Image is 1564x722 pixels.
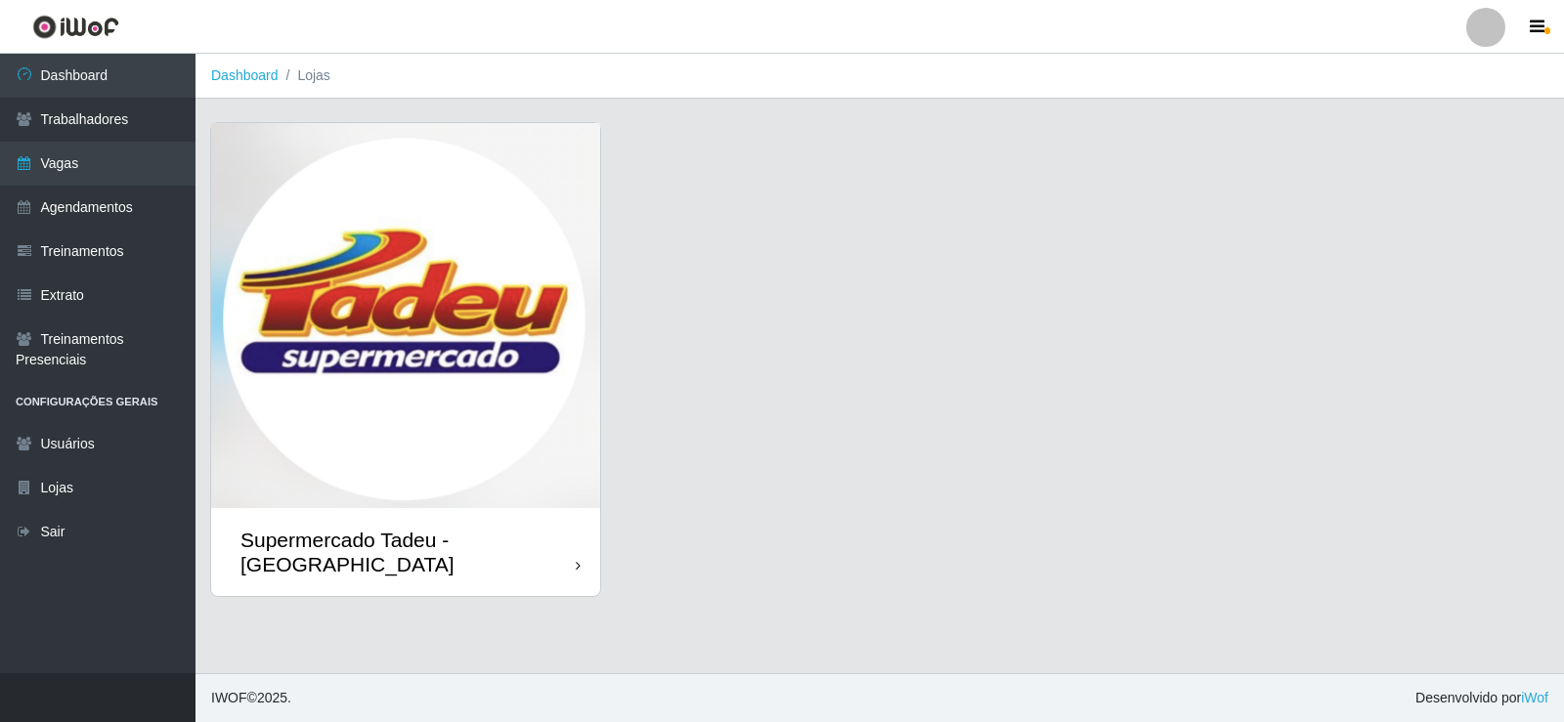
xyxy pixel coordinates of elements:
[211,688,291,708] span: © 2025 .
[211,67,279,83] a: Dashboard
[240,528,576,576] div: Supermercado Tadeu - [GEOGRAPHIC_DATA]
[279,65,330,86] li: Lojas
[195,54,1564,99] nav: breadcrumb
[211,690,247,705] span: IWOF
[32,15,119,39] img: CoreUI Logo
[1415,688,1548,708] span: Desenvolvido por
[211,123,600,596] a: Supermercado Tadeu - [GEOGRAPHIC_DATA]
[211,123,600,508] img: cardImg
[1521,690,1548,705] a: iWof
